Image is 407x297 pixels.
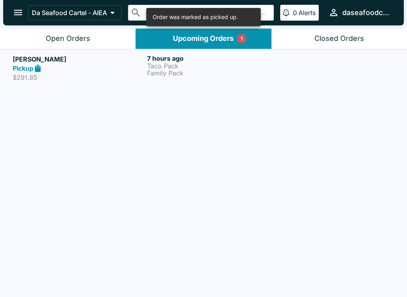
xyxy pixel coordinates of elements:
[13,64,33,72] strong: Pickup
[314,34,364,43] div: Closed Orders
[147,54,278,62] h6: 7 hours ago
[147,62,278,69] p: Taco Pack
[325,4,394,21] button: daseafoodcartel
[13,73,144,81] p: $291.85
[46,34,90,43] div: Open Orders
[13,54,144,64] h5: [PERSON_NAME]
[298,9,316,17] p: Alerts
[28,5,122,20] button: Da Seafood Cartel - AIEA
[8,2,28,23] button: open drawer
[145,7,270,18] input: Search orders by name or phone number
[153,10,238,24] div: Order was marked as picked up.
[342,8,391,17] div: daseafoodcartel
[293,9,297,17] p: 0
[32,9,107,17] p: Da Seafood Cartel - AIEA
[173,34,234,43] div: Upcoming Orders
[147,69,278,77] p: Family Pack
[240,35,243,42] p: 1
